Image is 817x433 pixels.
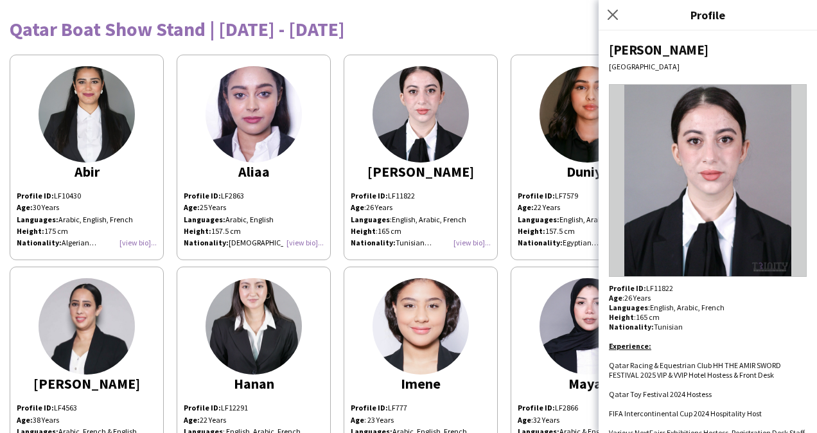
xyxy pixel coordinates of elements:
img: thumb-5b96b244-b851-4c83-a1a2-d1307e99b29f.jpg [206,278,302,375]
li: FIFA Intercontinental Cup 2024 Hospitality Host [609,409,807,418]
div: Mayar [518,378,658,389]
strong: Languages: [184,215,225,224]
span: : [518,415,533,425]
b: Height [609,312,634,322]
div: Hanan [184,378,324,389]
p: Tunisian [351,237,491,249]
div: [PERSON_NAME] [351,166,491,177]
img: thumb-fc3e0976-9115-4af5-98af-bfaaaaa2f1cd.jpg [39,66,135,163]
span: English, Arabic, French [650,303,725,312]
p: LF4563 [17,402,157,414]
strong: Height: [184,226,211,236]
span: English, Arabic, French [392,215,466,224]
b: Age [609,293,622,303]
strong: Profile ID: [518,191,555,200]
div: [GEOGRAPHIC_DATA] [609,62,807,71]
p: 30 Years Arabic, English, French 175 cm Algerian [17,202,157,249]
strong: Nationality: [518,238,563,247]
span: 165 cm [378,226,401,236]
div: Abir [17,166,157,177]
div: [PERSON_NAME] [609,41,807,58]
strong: Age: [17,415,33,425]
b: Profile ID: [184,403,221,412]
strong: Nationality: [17,238,62,247]
strong: Height: [17,226,44,236]
img: Crew avatar or photo [609,84,807,277]
div: Aliaa [184,166,324,177]
span: : [609,293,624,303]
strong: Nationality: [609,322,654,331]
strong: Age: [518,202,534,212]
b: Age: [184,415,200,425]
u: Experience: [609,341,651,351]
b: Languages [351,215,390,224]
b: Languages [609,303,648,312]
strong: Profile ID: [17,191,54,200]
strong: Profile ID: [351,403,388,412]
strong: Nationality: [351,238,396,247]
p: LF11822 [609,283,807,303]
p: 25 Years Arabic, English 157.5 cm [DEMOGRAPHIC_DATA] [184,202,324,249]
span: : [351,226,378,236]
div: Imene [351,378,491,389]
span: 26 Years [366,202,392,212]
strong: Age: [184,202,200,212]
h3: Profile [599,6,817,23]
p: LF777 [351,402,491,414]
img: thumb-167457163963cfef7729a12.jpg [373,278,469,375]
img: thumb-9b6fd660-ba35-4b88-a194-5e7aedc5b98e.png [39,278,135,375]
p: LF11822 [351,190,491,213]
p: LF2866 [518,402,658,414]
span: : [351,215,392,224]
img: thumb-35d2da39-8be6-4824-85cb-2cf367f06589.png [540,278,636,375]
strong: Age: [17,202,33,212]
strong: Profile ID: [351,191,388,200]
span: 165 cm [636,312,660,322]
strong: Height: [518,226,545,236]
span: : [609,312,636,322]
p: Tunisian [609,322,807,331]
strong: Profile ID: [17,403,54,412]
strong: Profile ID: [184,191,221,200]
img: thumb-e3c10a19-f364-457c-bf96-69d5c6b3dafc.jpg [373,66,469,163]
b: Height [351,226,376,236]
strong: Profile ID: [609,283,646,293]
p: LF12291 [184,402,324,414]
span: 32 Years [533,415,559,425]
p: LF10430 [17,190,157,202]
span: : [351,202,366,212]
b: Age [518,415,531,425]
strong: Languages: [518,215,559,224]
img: thumb-3f5721cb-bd9a-49c1-bd8d-44c4a3b8636f.jpg [540,66,636,163]
b: Age [351,202,364,212]
p: LF7579 [518,190,658,202]
div: [PERSON_NAME] [17,378,157,389]
strong: Nationality: [184,238,229,247]
span: Qatar Racing & Equestrian Club HH THE AMIR SWORD FESTIVAL 2025 VIP & VVIP Hotel Hostess & Front Desk [609,360,781,380]
img: thumb-165579915162b17d6f24db5.jpg [206,66,302,163]
span: : [609,303,650,312]
p: LF2863 [184,190,324,202]
li: Qatar Toy Festival 2024 Hostess [609,389,807,399]
strong: Languages: [17,215,58,224]
p: 22 Years English, Arabic 157.5 cm Egyptian [518,202,658,249]
div: Qatar Boat Show Stand | [DATE] - [DATE] [10,19,807,39]
span: 26 Years [624,293,651,303]
div: Duniya [518,166,658,177]
strong: Profile ID: [518,403,555,412]
b: Age [351,415,364,425]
